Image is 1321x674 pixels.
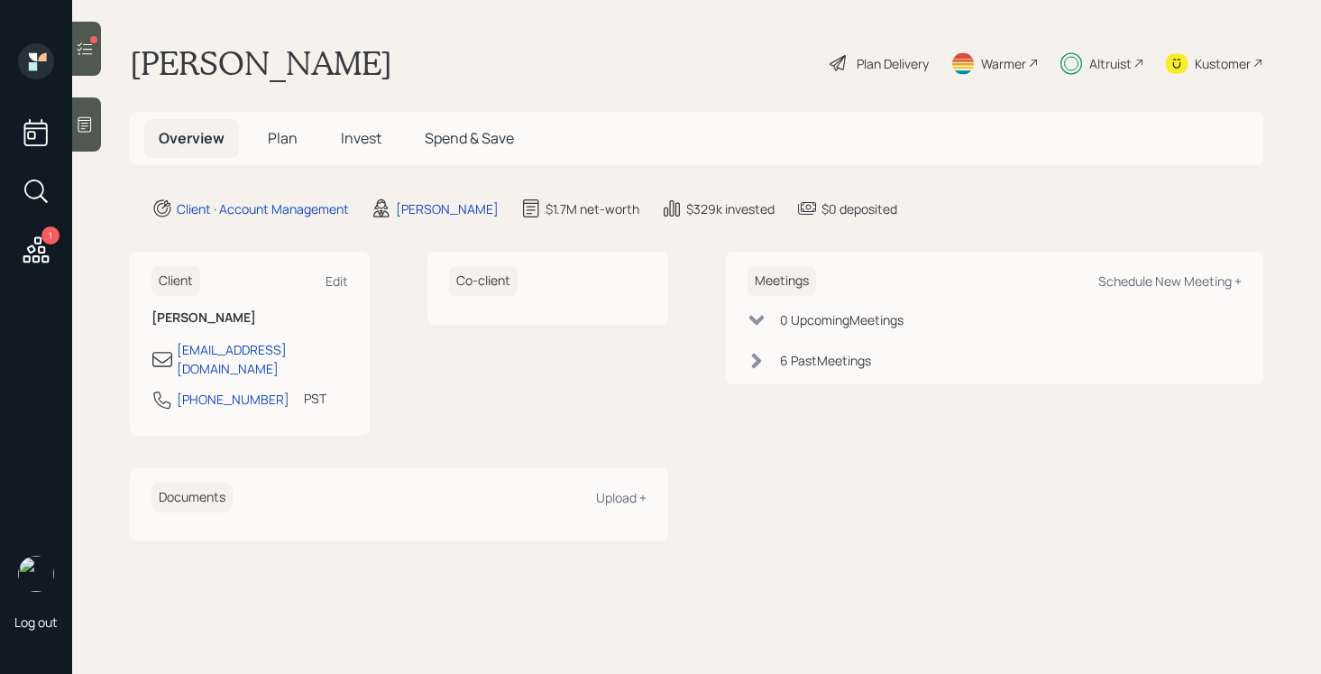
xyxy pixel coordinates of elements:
[1195,54,1251,73] div: Kustomer
[748,266,816,296] h6: Meetings
[177,199,349,218] div: Client · Account Management
[177,340,348,378] div: [EMAIL_ADDRESS][DOMAIN_NAME]
[396,199,499,218] div: [PERSON_NAME]
[686,199,775,218] div: $329k invested
[304,389,326,408] div: PST
[41,226,60,245] div: 1
[151,483,233,512] h6: Documents
[596,489,647,506] div: Upload +
[159,128,225,148] span: Overview
[425,128,514,148] span: Spend & Save
[341,128,381,148] span: Invest
[177,390,289,409] div: [PHONE_NUMBER]
[546,199,639,218] div: $1.7M net-worth
[268,128,298,148] span: Plan
[18,556,54,592] img: michael-russo-headshot.png
[151,310,348,326] h6: [PERSON_NAME]
[821,199,897,218] div: $0 deposited
[151,266,200,296] h6: Client
[14,614,58,631] div: Log out
[780,351,871,370] div: 6 Past Meeting s
[1098,272,1242,290] div: Schedule New Meeting +
[981,54,1026,73] div: Warmer
[857,54,929,73] div: Plan Delivery
[1089,54,1132,73] div: Altruist
[130,43,392,83] h1: [PERSON_NAME]
[780,310,904,329] div: 0 Upcoming Meeting s
[449,266,518,296] h6: Co-client
[326,272,348,290] div: Edit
